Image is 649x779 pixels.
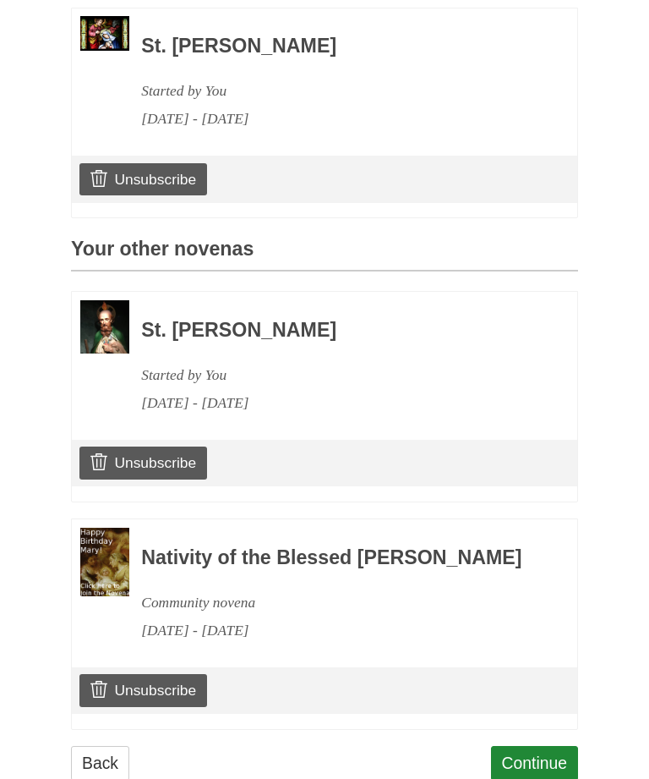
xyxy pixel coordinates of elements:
[141,547,532,569] h3: Nativity of the Blessed [PERSON_NAME]
[79,447,207,479] a: Unsubscribe
[141,617,532,645] div: [DATE] - [DATE]
[141,36,532,58] h3: St. [PERSON_NAME]
[141,389,532,417] div: [DATE] - [DATE]
[71,239,578,272] h3: Your other novenas
[141,361,532,389] div: Started by You
[80,528,129,597] img: Novena image
[141,105,532,133] div: [DATE] - [DATE]
[141,320,532,342] h3: St. [PERSON_NAME]
[141,77,532,105] div: Started by You
[79,674,207,706] a: Unsubscribe
[80,16,129,50] img: Novena image
[79,163,207,195] a: Unsubscribe
[141,589,532,617] div: Community novena
[80,300,129,354] img: Novena image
